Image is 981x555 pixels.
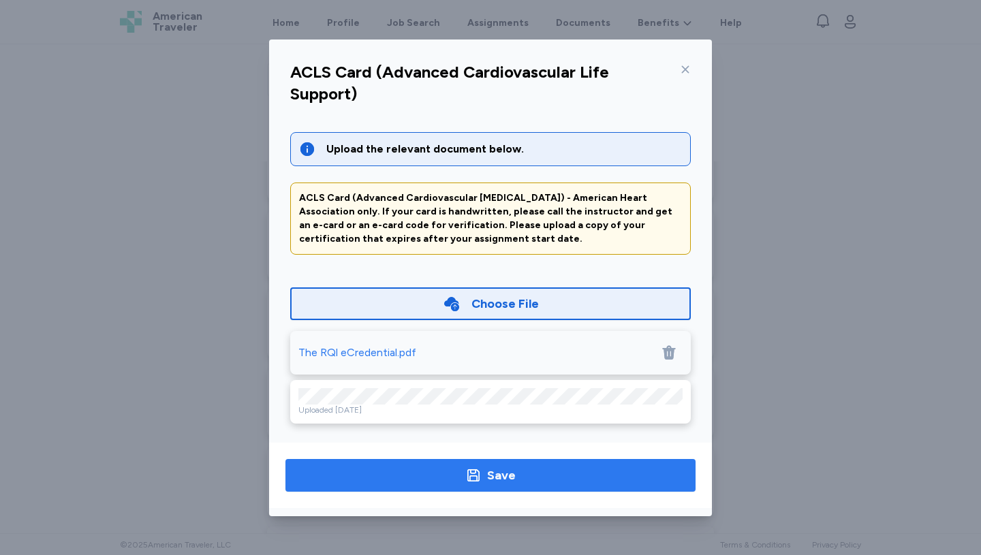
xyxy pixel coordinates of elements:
[326,141,682,157] div: Upload the relevant document below.
[290,61,674,105] div: ACLS Card (Advanced Cardiovascular Life Support)
[471,294,539,313] div: Choose File
[298,405,683,415] div: Uploaded [DATE]
[299,191,682,246] div: ACLS Card (Advanced Cardiovascular [MEDICAL_DATA]) - American Heart Association only. If your car...
[285,459,696,492] button: Save
[487,466,516,485] div: Save
[298,345,416,361] div: The RQl eCredential.pdf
